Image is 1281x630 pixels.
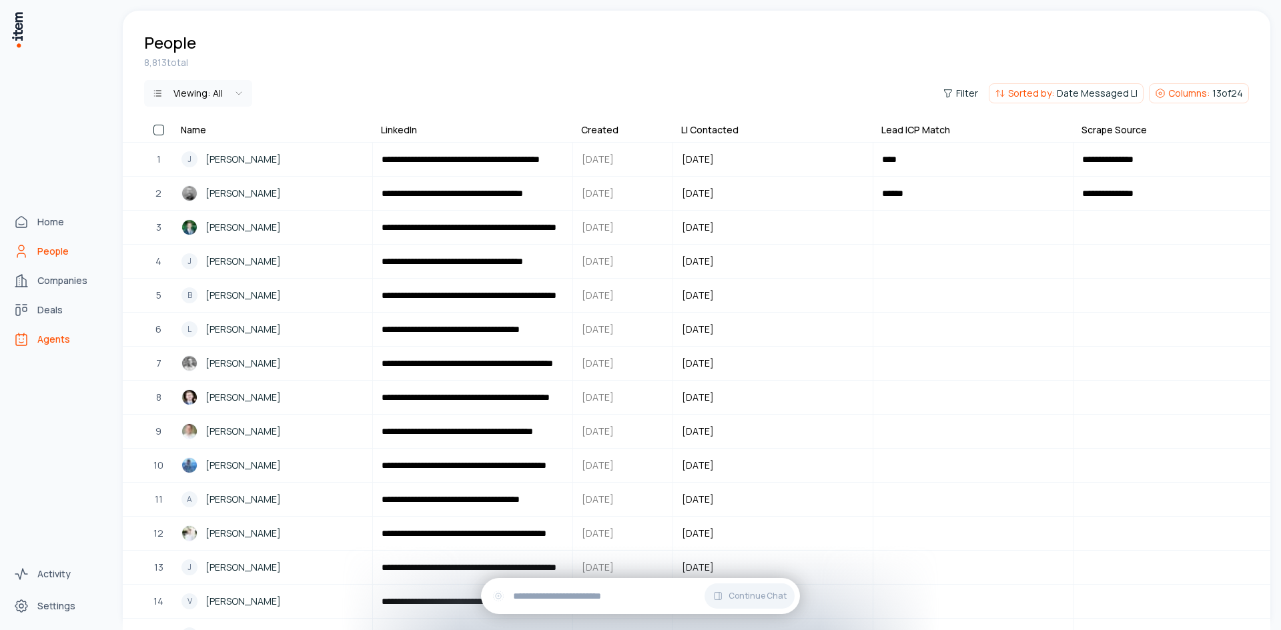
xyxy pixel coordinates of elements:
div: LI Contacted [681,123,739,137]
span: People [37,245,69,258]
span: Deals [37,303,63,317]
div: A [181,491,197,507]
span: 13 of 24 [1212,87,1243,100]
button: Continue Chat [705,583,795,609]
a: Blake Jablonski[PERSON_NAME] [173,211,372,243]
span: 14 [153,594,163,609]
div: 8,813 total [144,56,1249,69]
h1: People [144,32,196,53]
span: Home [37,215,64,229]
a: A[PERSON_NAME] [173,483,372,515]
a: J[PERSON_NAME] [173,551,372,583]
button: [DATE] [674,415,872,447]
img: James McCarey [181,389,197,405]
img: Blake Jablonski [181,219,197,235]
button: [DATE] [674,279,872,311]
div: LinkedIn [381,123,417,137]
div: Created [581,123,618,137]
button: [DATE] [674,211,872,243]
a: Jared Marinich[PERSON_NAME] [173,347,372,379]
span: 10 [153,458,163,473]
div: J [181,151,197,167]
button: Sorted by:Date Messaged LI [989,83,1144,103]
span: 4 [155,254,161,269]
span: [PERSON_NAME] [205,186,281,201]
a: Joe Esselborn[PERSON_NAME] [173,517,372,549]
span: [PERSON_NAME] [205,254,281,269]
span: [PERSON_NAME] [205,594,281,609]
div: B [181,287,197,303]
span: Filter [956,87,978,100]
a: Settings [8,593,109,619]
span: [PERSON_NAME] [205,356,281,371]
span: 3 [156,220,161,235]
a: B[PERSON_NAME] [173,279,372,311]
img: Item Brain Logo [11,11,24,49]
a: Home [8,209,109,235]
span: Date Messaged LI [1057,87,1138,100]
div: J [181,559,197,575]
a: James McCarey[PERSON_NAME] [173,381,372,413]
img: Russ Tabaka [181,457,197,473]
a: Companies [8,267,109,294]
span: Continue Chat [729,591,787,601]
span: [PERSON_NAME] [205,526,281,541]
a: Activity [8,561,109,587]
div: Name [181,123,206,137]
button: [DATE] [674,177,872,209]
button: [DATE] [674,347,872,379]
img: Todd Fox [181,423,197,439]
span: 11 [155,492,163,507]
span: 2 [155,186,161,201]
span: 1 [157,152,161,167]
div: V [181,593,197,609]
span: 8 [156,390,161,405]
div: J [181,253,197,269]
span: 5 [156,288,161,303]
span: 6 [155,322,161,337]
div: Scrape Source [1082,123,1147,137]
span: Columns: [1168,87,1210,100]
a: V[PERSON_NAME] [173,585,372,617]
span: 13 [154,560,163,575]
a: Agents [8,326,109,353]
span: [PERSON_NAME] [205,288,281,303]
button: Filter [937,84,983,103]
div: Continue Chat [481,578,800,614]
span: 9 [155,424,161,439]
a: Scott Jennings[PERSON_NAME] [173,177,372,209]
span: Sorted by: [1008,87,1054,100]
button: [DATE] [674,245,872,277]
button: [DATE] [674,313,872,345]
span: [PERSON_NAME] [205,458,281,473]
span: [PERSON_NAME] [205,560,281,575]
span: [PERSON_NAME] [205,152,281,167]
img: Scott Jennings [181,185,197,201]
div: L [181,321,197,337]
a: People [8,238,109,265]
span: [PERSON_NAME] [205,322,281,337]
span: [PERSON_NAME] [205,424,281,439]
a: J[PERSON_NAME] [173,143,372,175]
span: [PERSON_NAME] [205,390,281,405]
button: [DATE] [674,551,872,583]
span: [PERSON_NAME] [205,220,281,235]
a: L[PERSON_NAME] [173,313,372,345]
a: Deals [8,297,109,323]
button: [DATE] [674,449,872,481]
div: Lead ICP Match [881,123,950,137]
span: 12 [153,526,163,541]
button: Columns:13of24 [1149,83,1249,103]
button: [DATE] [674,517,872,549]
button: [DATE] [674,143,872,175]
span: 7 [156,356,161,371]
img: Joe Esselborn [181,525,197,541]
span: Companies [37,274,87,287]
a: J[PERSON_NAME] [173,245,372,277]
button: [DATE] [674,483,872,515]
a: Todd Fox[PERSON_NAME] [173,415,372,447]
span: Agents [37,333,70,346]
span: Settings [37,599,75,613]
button: [DATE] [674,381,872,413]
a: Russ Tabaka[PERSON_NAME] [173,449,372,481]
